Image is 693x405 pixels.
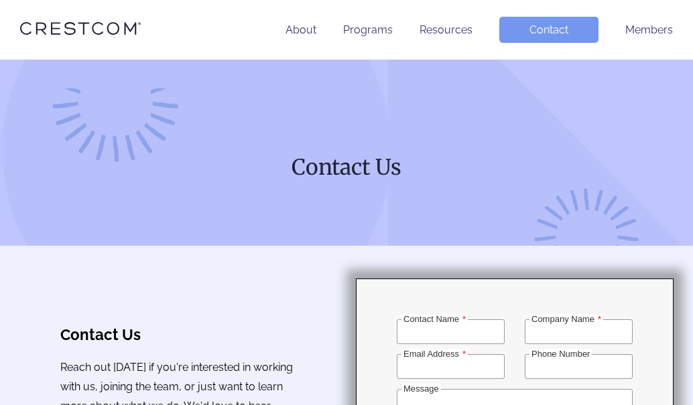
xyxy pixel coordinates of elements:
a: Resources [420,23,472,36]
h1: Contact Us [90,153,603,181]
a: Members [625,23,673,36]
label: Message [401,384,441,394]
label: Contact Name [401,314,468,324]
h3: Contact Us [60,326,296,343]
a: Contact [499,17,598,43]
a: About [286,23,316,36]
label: Company Name [529,314,603,324]
a: Programs [343,23,393,36]
label: Phone Number [529,349,592,359]
label: Email Address [401,349,468,359]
